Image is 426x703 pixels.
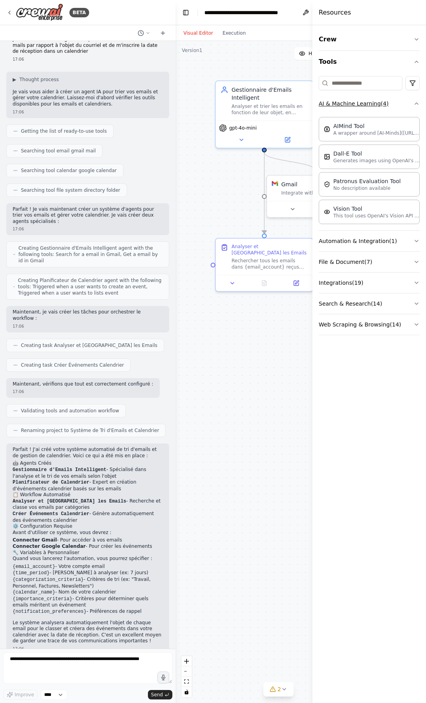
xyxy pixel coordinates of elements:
[19,245,163,264] span: Creating Gestionnaire d'Emails Intelligent agent with the following tools: Search for a email in ...
[333,205,420,213] div: Vision Tool
[21,342,157,349] span: Creating task Analyser et [GEOGRAPHIC_DATA] les Emails
[263,682,294,697] button: 2
[333,130,420,136] p: A wrapper around [AI-Minds]([URL][DOMAIN_NAME]). Useful for when you need answers to questions fr...
[319,93,420,114] button: AI & Machine Learning(4)
[135,28,153,38] button: Switch to previous chat
[21,167,117,174] span: Searching tool calendar google calendar
[21,148,96,154] span: Searching tool email gmail mail
[13,309,163,321] p: Maintenant, je vais créer les tâches pour orchestrer le workflow :
[13,543,163,550] li: - Pour créer les événements
[13,76,59,83] button: ▶Thought process
[13,543,86,549] strong: Connecter Google Calendar
[181,677,192,687] button: fit view
[281,190,359,196] div: Integrate with you Gmail
[266,175,365,218] div: GmailGmail2of9Integrate with you Gmail
[215,80,314,148] div: Gestionnaire d'Emails IntelligentAnalyser et trier les emails en fonction de leur objet, en catég...
[278,685,281,693] span: 2
[333,150,420,158] div: Dall-E Tool
[281,180,297,188] div: Gmail
[13,479,163,492] li: - Expert en création d'événements calendrier basés sur les emails
[319,114,420,230] div: AI & Machine Learning(4)
[181,656,192,697] div: React Flow controls
[15,692,34,698] span: Improve
[333,158,420,164] p: Generates images using OpenAI's Dall-E model.
[69,8,89,17] div: BETA
[333,122,420,130] div: AIMind Tool
[13,498,163,511] li: - Recherche et classe vos emails par catégories
[319,28,420,50] button: Crew
[13,590,55,595] code: {calendar_name}
[232,258,308,270] div: Rechercher tous les emails dans {email_account} reçus dans les derniers {time_period} jours, anal...
[13,56,163,62] div: 17:06
[179,28,218,38] button: Visual Editor
[319,273,420,293] button: Integrations(19)
[13,556,163,562] p: Quand vous lancerez l'automation, vous pourrez spécifier :
[260,152,268,234] g: Edge from 8b05c5e1-0884-44cf-98d8-3d30d0d06f89 to 8d3e95c7-e5c6-404a-940c-bdb937d8f063
[204,9,293,17] nav: breadcrumb
[324,181,330,187] img: PatronusEvalTool
[13,89,163,108] p: Je vais vous aider à créer un agent IA pour trier vos emails et gérer votre calendrier. Laissez-m...
[19,76,59,83] span: Thought process
[21,427,159,434] span: Renaming project to Système de Tri d'Emails et Calendrier
[324,126,330,132] img: AIMindTool
[13,523,163,530] h2: ⚙️ Configuration Requise
[157,28,169,38] button: Start a new chat
[218,28,250,38] button: Execution
[319,293,420,314] button: Search & Research(14)
[13,620,163,644] p: Le système analysera automatiquement l'objet de chaque email pour le classer et créera des événem...
[148,690,172,699] button: Send
[151,692,163,698] span: Send
[181,666,192,677] button: zoom out
[13,550,163,556] h2: 🔧 Variables à Personnaliser
[215,238,314,292] div: Analyser et [GEOGRAPHIC_DATA] les EmailsRechercher tous les emails dans {email_account} reçus dan...
[13,577,163,589] li: - Critères de tri (ex: "Travail, Personnel, Factures, Newsletters")
[13,76,16,83] span: ▶
[18,277,163,296] span: Creating Planificateur de Calendrier agent with the following tools: Triggered when a user wants ...
[21,408,119,414] span: Validating tools and automation workflow
[248,278,281,288] button: No output available
[13,389,153,395] div: 17:06
[13,537,163,543] li: - Pour accéder à vos emails
[232,103,308,116] div: Analyser et trier les emails en fonction de leur objet, en catégorisant automatiquement les messa...
[229,125,257,131] span: gpt-4o-mini
[319,51,420,73] button: Tools
[272,180,278,187] img: Gmail
[319,314,420,335] button: Web Scraping & Browsing(14)
[333,177,401,185] div: Patronus Evaluation Tool
[13,381,153,388] p: Maintenant, vérifions que tout est correctement configuré :
[13,570,163,577] li: - [PERSON_NAME] à analyser (ex: 7 jours)
[13,570,50,576] code: {time_period}
[157,671,169,683] button: Click to speak your automation idea
[181,656,192,666] button: zoom in
[13,564,163,570] li: - Votre compte email
[13,206,163,225] p: Parfait ! Je vais maintenant créer un système d'agents pour trier vos emails et gérer votre calen...
[282,278,310,288] button: Open in side panel
[319,73,420,341] div: Tools
[13,467,163,479] li: - Spécialisé dans l'analyse et le tri de vos emails selon l'objet
[182,47,202,54] div: Version 1
[260,152,319,171] g: Edge from 8b05c5e1-0884-44cf-98d8-3d30d0d06f89 to e9d38038-a703-4b83-b26d-662f4174fd3f
[13,589,163,596] li: - Nom de votre calendrier
[13,226,163,232] div: 17:06
[21,362,124,368] span: Creating task Créer Événements Calendrier
[13,492,163,498] h2: 📋 Workflow Automatisé
[265,135,310,145] button: Open in side panel
[294,47,337,60] button: Hide Tools
[232,243,308,256] div: Analyser et [GEOGRAPHIC_DATA] les Emails
[13,564,55,569] code: {email_account}
[13,596,163,608] li: - Critères pour déterminer quels emails méritent un événement
[13,596,72,602] code: {importance_criteria}
[21,187,120,193] span: Searching tool file system directory folder
[13,537,57,543] strong: Connecter Gmail
[333,185,401,191] p: No description available
[3,690,37,700] button: Improve
[13,480,89,485] code: Planificateur de Calendrier
[333,213,420,219] p: This tool uses OpenAI's Vision API to describe the contents of an image.
[13,609,86,614] code: {notification_preferences}
[21,128,107,134] span: Getting the list of ready-to-use tools
[13,467,106,473] code: Gestionnaire d'Emails Intelligent
[324,154,330,160] img: DallETool
[308,50,333,57] span: Hide Tools
[13,460,163,467] h2: 🤖 Agents Créés
[16,4,63,21] img: Logo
